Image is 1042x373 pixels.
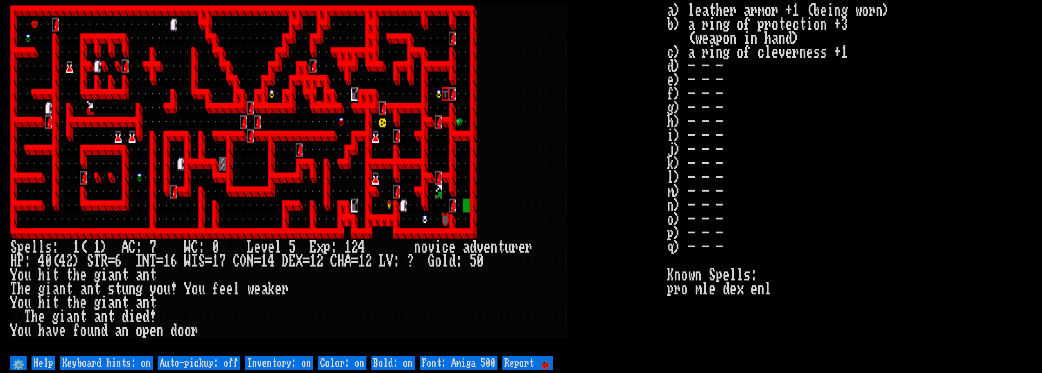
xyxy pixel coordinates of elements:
div: o [17,324,24,338]
div: ! [170,282,177,296]
div: o [191,282,198,296]
div: u [24,268,31,282]
div: s [108,282,115,296]
stats: a) leather armor +1 (being worn) b) a ring of protection +3 (weapon in hand) c) a ring of clevern... [667,4,1032,354]
div: : [393,254,400,268]
div: u [163,282,170,296]
div: C [330,254,337,268]
div: t [497,240,504,254]
div: n [122,324,129,338]
div: a [463,240,470,254]
div: o [136,324,142,338]
div: ? [407,254,414,268]
div: t [115,282,122,296]
div: S [198,254,205,268]
div: T [24,310,31,324]
div: t [149,296,156,310]
div: c [442,240,449,254]
div: i [45,268,52,282]
input: Bold: on [371,356,415,370]
div: s [45,240,52,254]
div: u [198,282,205,296]
div: h [73,296,80,310]
div: = [254,254,261,268]
div: Y [184,282,191,296]
div: L [247,240,254,254]
div: a [94,310,101,324]
div: 2 [66,254,73,268]
div: e [254,240,261,254]
div: 5 [470,254,477,268]
div: d [142,310,149,324]
div: a [52,282,59,296]
div: h [31,310,38,324]
div: e [449,240,456,254]
div: e [518,240,525,254]
div: W [184,240,191,254]
div: n [115,268,122,282]
div: g [136,282,142,296]
div: 4 [358,240,365,254]
div: : [198,240,205,254]
div: 2 [351,240,358,254]
div: t [52,296,59,310]
div: = [108,254,115,268]
div: e [226,282,233,296]
div: : [52,240,59,254]
div: t [80,310,87,324]
div: 2 [365,254,372,268]
div: h [17,282,24,296]
div: i [45,282,52,296]
div: S [87,254,94,268]
div: d [470,240,477,254]
div: t [66,268,73,282]
div: E [289,254,296,268]
div: I [136,254,142,268]
div: ( [80,240,87,254]
div: a [261,282,268,296]
div: C [233,254,240,268]
div: t [66,282,73,296]
div: p [323,240,330,254]
div: a [66,310,73,324]
div: e [24,240,31,254]
div: v [52,324,59,338]
div: r [511,240,518,254]
input: Color: on [318,356,366,370]
div: t [52,268,59,282]
div: r [525,240,532,254]
div: 4 [268,254,275,268]
div: Y [10,296,17,310]
div: 5 [289,240,296,254]
div: 0 [45,254,52,268]
div: 6 [115,254,122,268]
div: n [115,296,122,310]
div: i [45,296,52,310]
div: V [386,254,393,268]
div: u [122,282,129,296]
div: 7 [149,240,156,254]
div: W [184,254,191,268]
div: v [477,240,484,254]
div: e [484,240,490,254]
div: Y [10,268,17,282]
div: l [233,282,240,296]
div: Y [10,324,17,338]
div: v [428,240,435,254]
div: u [24,324,31,338]
div: n [59,282,66,296]
div: G [428,254,435,268]
div: h [38,296,45,310]
div: h [38,268,45,282]
div: 4 [38,254,45,268]
div: 1 [73,240,80,254]
div: X [296,254,303,268]
div: e [38,310,45,324]
div: l [31,240,38,254]
div: o [80,324,87,338]
div: u [504,240,511,254]
div: ) [101,240,108,254]
div: n [414,240,421,254]
div: R [101,254,108,268]
div: C [129,240,136,254]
